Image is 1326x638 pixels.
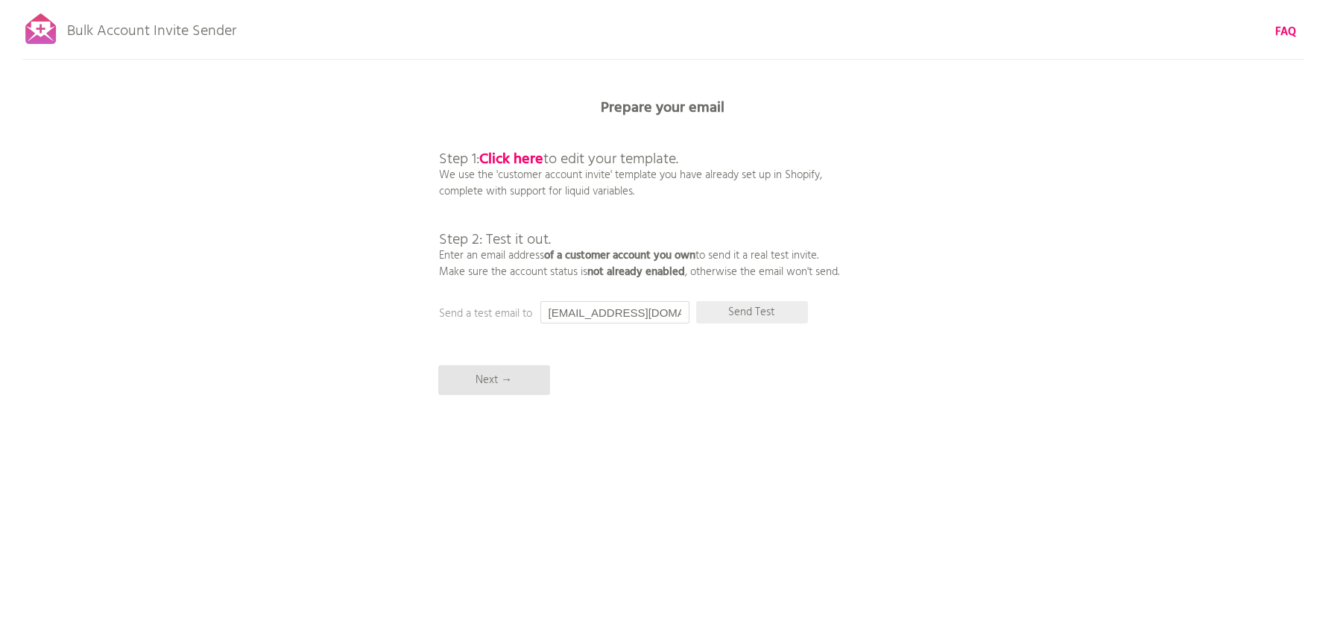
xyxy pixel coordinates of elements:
[602,96,725,120] b: Prepare your email
[545,247,696,265] b: of a customer account you own
[696,301,808,323] p: Send Test
[67,9,236,46] p: Bulk Account Invite Sender
[438,365,550,395] p: Next →
[1275,24,1296,40] a: FAQ
[588,263,686,281] b: not already enabled
[440,228,552,252] span: Step 2: Test it out.
[440,306,738,322] p: Send a test email to
[1275,23,1296,41] b: FAQ
[440,119,840,280] p: We use the 'customer account invite' template you have already set up in Shopify, complete with s...
[480,148,544,171] a: Click here
[440,148,679,171] span: Step 1: to edit your template.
